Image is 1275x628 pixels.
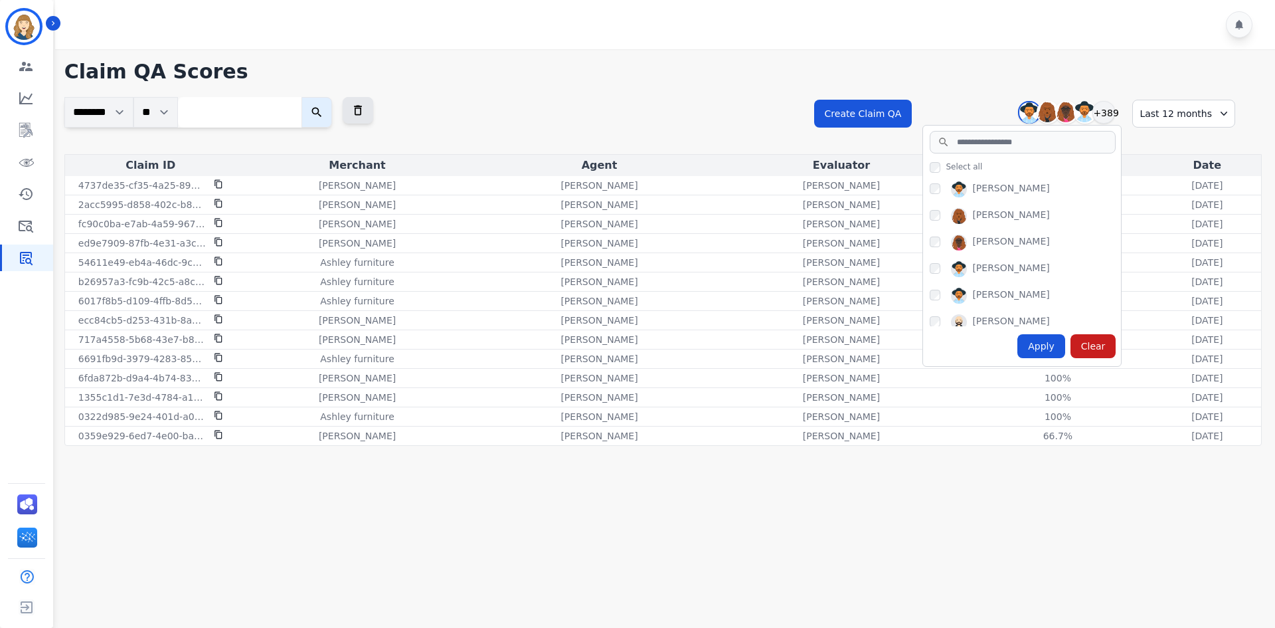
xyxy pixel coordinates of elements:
p: [DATE] [1191,314,1223,327]
p: [PERSON_NAME] [560,352,637,366]
p: fc90c0ba-e7ab-4a59-9671-70ba3901e230 [78,217,206,231]
p: Ashley furniture [320,275,394,288]
p: [PERSON_NAME] [560,410,637,423]
p: [PERSON_NAME] [803,217,880,231]
p: [DATE] [1191,352,1223,366]
p: 0322d985-9e24-401d-a044-cd1cd614153d [78,410,206,423]
p: 6fda872b-d9a4-4b74-8341-3839f7c816b5 [78,371,206,385]
div: [PERSON_NAME] [972,181,1049,197]
div: Apply [1017,334,1065,358]
p: [PERSON_NAME] [319,314,396,327]
p: 1355c1d1-7e3d-4784-a1bd-573c34f619c2 [78,391,206,404]
p: b26957a3-fc9b-42c5-a8c9-c45cdc50d448 [78,275,206,288]
p: [DATE] [1191,429,1223,443]
p: 6691fb9d-3979-4283-8547-c0511851e1d0 [78,352,206,366]
p: Ashley furniture [320,256,394,269]
p: [PERSON_NAME] [803,256,880,269]
p: [DATE] [1191,237,1223,250]
div: Clear [1070,334,1116,358]
p: [DATE] [1191,198,1223,211]
p: [PERSON_NAME] [560,371,637,385]
p: [DATE] [1191,294,1223,308]
p: 6017f8b5-d109-4ffb-8d50-67c503011de0 [78,294,206,308]
p: [PERSON_NAME] [560,237,637,250]
div: [PERSON_NAME] [972,288,1049,304]
p: 4737de35-cf35-4a25-898c-0d8025ca9174 [78,179,206,192]
p: [DATE] [1191,333,1223,346]
p: [PERSON_NAME] [319,179,396,192]
button: Create Claim QA [814,100,912,128]
div: Merchant [239,157,475,173]
p: [PERSON_NAME] [319,333,396,346]
p: 54611e49-eb4a-46dc-9c6b-3342115a6d4e [78,256,206,269]
div: Evaluator [723,157,960,173]
p: [PERSON_NAME] [560,198,637,211]
p: [PERSON_NAME] [803,371,880,385]
p: [DATE] [1191,179,1223,192]
span: Select all [946,161,982,172]
p: 0359e929-6ed7-4e00-ba45-dea36ece700f [78,429,206,443]
div: 66.7% [1028,429,1088,443]
div: Date [1156,157,1258,173]
p: [PERSON_NAME] [803,198,880,211]
div: Last 12 months [1132,100,1235,128]
p: [PERSON_NAME] [803,237,880,250]
p: [PERSON_NAME] [560,429,637,443]
p: Ashley furniture [320,410,394,423]
p: [PERSON_NAME] [803,410,880,423]
p: [PERSON_NAME] [560,333,637,346]
div: +389 [1092,101,1115,124]
p: [PERSON_NAME] [560,275,637,288]
div: [PERSON_NAME] [972,261,1049,277]
p: [DATE] [1191,410,1223,423]
p: [DATE] [1191,217,1223,231]
p: [PERSON_NAME] [803,333,880,346]
p: [PERSON_NAME] [560,391,637,404]
p: [PERSON_NAME] [803,179,880,192]
p: [PERSON_NAME] [319,429,396,443]
p: 717a4558-5b68-43e7-b854-1bda84e7c771 [78,333,206,346]
h1: Claim QA Scores [64,60,1262,84]
p: ecc84cb5-d253-431b-8a76-d7e47a8cf77f [78,314,206,327]
div: 100% [1028,371,1088,385]
div: 100% [1028,410,1088,423]
p: [PERSON_NAME] [803,429,880,443]
p: Ashley furniture [320,352,394,366]
p: [PERSON_NAME] [319,237,396,250]
div: 100% [1028,391,1088,404]
p: [PERSON_NAME] [803,294,880,308]
p: [PERSON_NAME] [803,391,880,404]
p: Ashley furniture [320,294,394,308]
div: [PERSON_NAME] [972,314,1049,330]
div: Agent [481,157,717,173]
p: [PERSON_NAME] [319,391,396,404]
p: 2acc5995-d858-402c-b873-d97072c18291 [78,198,206,211]
p: [PERSON_NAME] [319,198,396,211]
p: [DATE] [1191,391,1223,404]
p: [PERSON_NAME] [560,314,637,327]
p: [PERSON_NAME] [803,352,880,366]
div: [PERSON_NAME] [972,208,1049,224]
p: [DATE] [1191,371,1223,385]
p: [PERSON_NAME] [803,275,880,288]
p: [PERSON_NAME] [560,256,637,269]
p: [PERSON_NAME] [319,371,396,385]
p: [PERSON_NAME] [560,294,637,308]
p: [DATE] [1191,256,1223,269]
p: [PERSON_NAME] [560,217,637,231]
p: [PERSON_NAME] [803,314,880,327]
img: Bordered avatar [8,11,40,43]
p: [PERSON_NAME] [319,217,396,231]
p: [PERSON_NAME] [560,179,637,192]
div: Claim ID [68,157,234,173]
div: [PERSON_NAME] [972,235,1049,251]
p: ed9e7909-87fb-4e31-a3c3-ddb1c4600f70 [78,237,206,250]
p: [DATE] [1191,275,1223,288]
